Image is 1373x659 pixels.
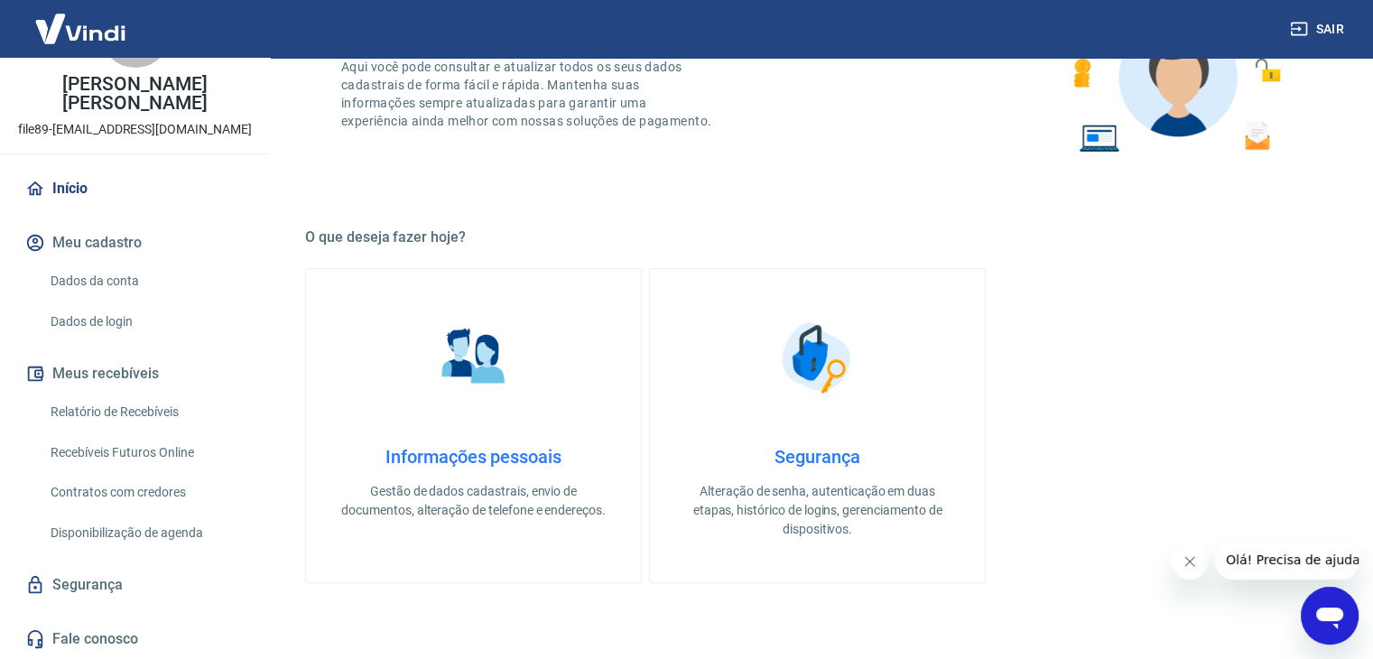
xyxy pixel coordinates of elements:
[335,482,612,520] p: Gestão de dados cadastrais, envio de documentos, alteração de telefone e endereços.
[22,354,248,394] button: Meus recebíveis
[1215,540,1359,580] iframe: Mensagem da empresa
[14,75,255,113] p: [PERSON_NAME] [PERSON_NAME]
[1172,543,1208,580] iframe: Fechar mensagem
[429,312,519,403] img: Informações pessoais
[341,58,715,130] p: Aqui você pode consultar e atualizar todos os seus dados cadastrais de forma fácil e rápida. Mant...
[335,446,612,468] h4: Informações pessoais
[22,1,139,56] img: Vindi
[43,474,248,511] a: Contratos com credores
[649,268,986,583] a: SegurançaSegurançaAlteração de senha, autenticação em duas etapas, histórico de logins, gerenciam...
[773,312,863,403] img: Segurança
[305,228,1330,246] h5: O que deseja fazer hoje?
[18,120,251,139] p: file89-[EMAIL_ADDRESS][DOMAIN_NAME]
[1286,13,1351,46] button: Sair
[43,394,248,431] a: Relatório de Recebíveis
[679,482,956,539] p: Alteração de senha, autenticação em duas etapas, histórico de logins, gerenciamento de dispositivos.
[43,515,248,552] a: Disponibilização de agenda
[22,565,248,605] a: Segurança
[679,446,956,468] h4: Segurança
[11,13,152,27] span: Olá! Precisa de ajuda?
[22,223,248,263] button: Meu cadastro
[1301,587,1359,645] iframe: Botão para abrir a janela de mensagens
[22,169,248,209] a: Início
[305,268,642,583] a: Informações pessoaisInformações pessoaisGestão de dados cadastrais, envio de documentos, alteraçã...
[43,263,248,300] a: Dados da conta
[43,434,248,471] a: Recebíveis Futuros Online
[43,303,248,340] a: Dados de login
[22,619,248,659] a: Fale conosco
